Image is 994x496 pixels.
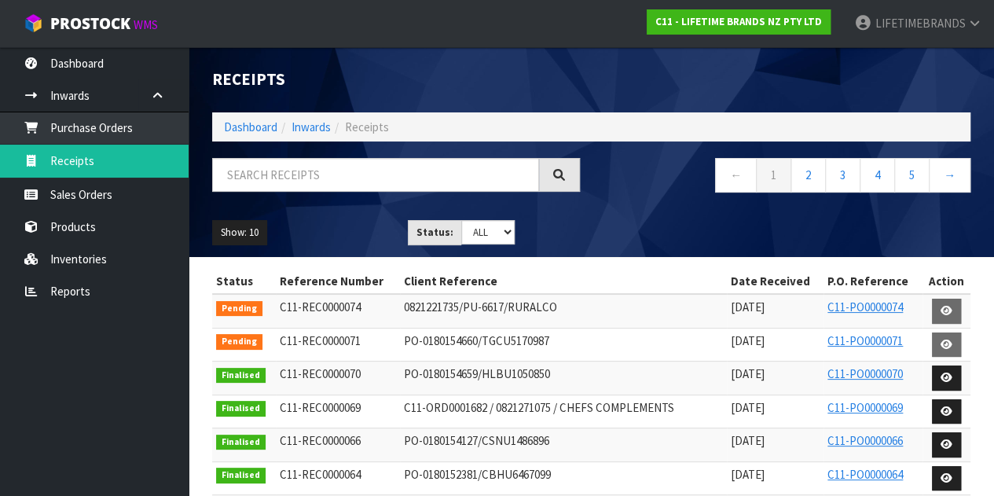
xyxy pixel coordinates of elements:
span: C11-REC0000066 [280,433,361,448]
span: PO-0180154660/TGCU5170987 [404,333,549,348]
th: Action [922,269,970,294]
span: C11-ORD0001682 / 0821271075 / CHEFS COMPLEMENTS [404,400,674,415]
th: Date Received [727,269,823,294]
a: C11-PO0000066 [827,433,903,448]
a: C11-PO0000071 [827,333,903,348]
button: Show: 10 [212,220,267,245]
span: PO-0180152381/CBHU6467099 [404,467,551,482]
a: 5 [894,158,930,192]
nav: Page navigation [603,158,971,197]
a: Dashboard [224,119,277,134]
span: Finalised [216,368,266,384]
span: Finalised [216,401,266,417]
th: Reference Number [276,269,400,294]
span: Finalised [216,468,266,483]
span: Pending [216,334,262,350]
strong: Status: [416,226,453,239]
a: 2 [790,158,826,192]
a: Inwards [292,119,331,134]
a: C11-PO0000074 [827,299,903,314]
th: P.O. Reference [823,269,922,294]
a: 4 [860,158,895,192]
span: [DATE] [731,333,765,348]
span: [DATE] [731,400,765,415]
a: 1 [756,158,791,192]
h1: Receipts [212,71,580,89]
span: ProStock [50,13,130,34]
span: C11-REC0000070 [280,366,361,381]
span: PO-0180154659/HLBU1050850 [404,366,550,381]
span: [DATE] [731,467,765,482]
span: PO-0180154127/CSNU1486896 [404,433,549,448]
span: [DATE] [731,299,765,314]
a: → [929,158,970,192]
span: C11-REC0000064 [280,467,361,482]
span: C11-REC0000071 [280,333,361,348]
a: C11-PO0000069 [827,400,903,415]
span: Receipts [345,119,389,134]
a: 3 [825,158,860,192]
a: ← [715,158,757,192]
span: Pending [216,301,262,317]
span: 0821221735/PU-6617/RURALCO [404,299,557,314]
span: [DATE] [731,366,765,381]
span: [DATE] [731,433,765,448]
img: cube-alt.png [24,13,43,33]
span: C11-REC0000074 [280,299,361,314]
span: Finalised [216,435,266,450]
strong: C11 - LIFETIME BRANDS NZ PTY LTD [655,15,822,28]
th: Client Reference [400,269,727,294]
input: Search receipts [212,158,539,192]
th: Status [212,269,276,294]
a: C11-PO0000070 [827,366,903,381]
small: WMS [134,17,158,32]
span: C11-REC0000069 [280,400,361,415]
span: LIFETIMEBRANDS [875,16,965,31]
a: C11-PO0000064 [827,467,903,482]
